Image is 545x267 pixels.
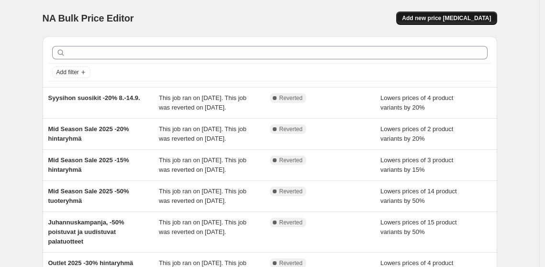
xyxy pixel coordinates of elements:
span: Reverted [279,94,303,102]
span: Add filter [56,68,79,76]
span: Reverted [279,188,303,195]
span: Mid Season Sale 2025 -50% tuoteryhmä [48,188,129,204]
span: Lowers prices of 15 product variants by 50% [380,219,457,235]
span: NA Bulk Price Editor [43,13,134,23]
span: This job ran on [DATE]. This job was reverted on [DATE]. [159,94,246,111]
span: Lowers prices of 3 product variants by 15% [380,156,453,173]
span: Reverted [279,156,303,164]
button: Add new price [MEDICAL_DATA] [396,11,497,25]
span: Lowers prices of 2 product variants by 20% [380,125,453,142]
span: This job ran on [DATE]. This job was reverted on [DATE]. [159,219,246,235]
span: Lowers prices of 14 product variants by 50% [380,188,457,204]
span: This job ran on [DATE]. This job was reverted on [DATE]. [159,156,246,173]
span: Add new price [MEDICAL_DATA] [402,14,491,22]
span: Lowers prices of 4 product variants by 20% [380,94,453,111]
span: Juhannuskampanja, -50% poistuvat ja uudistuvat palatuotteet [48,219,124,245]
span: Mid Season Sale 2025 -20% hintaryhmä [48,125,129,142]
button: Add filter [52,67,90,78]
span: This job ran on [DATE]. This job was reverted on [DATE]. [159,188,246,204]
span: Outlet 2025 -30% hintaryhmä [48,259,133,267]
span: Reverted [279,219,303,226]
span: Syysihon suosikit -20% 8.-14.9. [48,94,140,101]
span: Reverted [279,259,303,267]
span: Mid Season Sale 2025 -15% hintaryhmä [48,156,129,173]
span: This job ran on [DATE]. This job was reverted on [DATE]. [159,125,246,142]
span: Reverted [279,125,303,133]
